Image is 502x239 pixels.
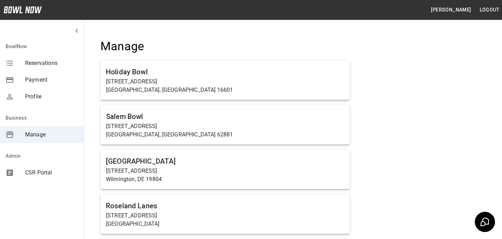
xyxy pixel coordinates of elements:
p: [STREET_ADDRESS] [106,211,344,220]
p: [STREET_ADDRESS] [106,122,344,130]
p: [GEOGRAPHIC_DATA], [GEOGRAPHIC_DATA] 62881 [106,130,344,139]
button: Logout [477,3,502,16]
span: CSR Portal [25,169,78,177]
span: Reservations [25,59,78,67]
h6: Salem Bowl [106,111,344,122]
p: [STREET_ADDRESS] [106,77,344,86]
button: [PERSON_NAME] [428,3,474,16]
p: [GEOGRAPHIC_DATA], [GEOGRAPHIC_DATA] 16601 [106,86,344,94]
p: Wilmington, DE 19804 [106,175,344,184]
span: Payment [25,76,78,84]
p: [GEOGRAPHIC_DATA] [106,220,344,228]
p: [STREET_ADDRESS] [106,167,344,175]
h6: [GEOGRAPHIC_DATA] [106,156,344,167]
img: logo [3,6,42,13]
h6: Holiday Bowl [106,66,344,77]
span: Manage [25,130,78,139]
span: Profile [25,92,78,101]
h6: Roseland Lanes [106,200,344,211]
h4: Manage [100,39,350,54]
